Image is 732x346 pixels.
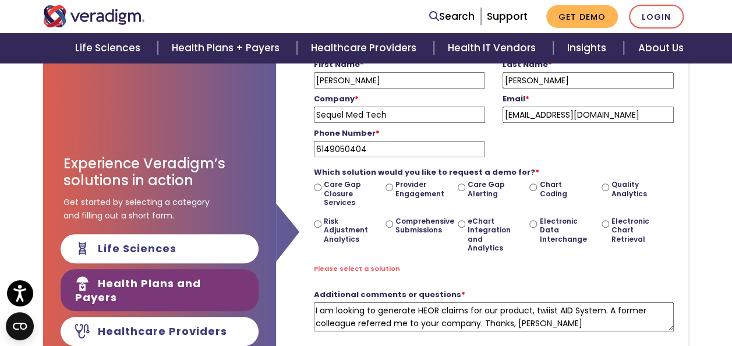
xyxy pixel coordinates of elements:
a: About Us [624,33,697,63]
label: Chart Coding [539,180,586,198]
label: Electronic Chart Retrieval [611,217,658,244]
label: Care Gap Closure Services [324,180,370,207]
a: Life Sciences [61,33,158,63]
input: firstlastname@website.com [503,107,674,123]
label: Care Gap Alerting [468,180,514,198]
label: Please select a solution [314,264,400,274]
strong: Company [314,93,359,104]
label: Risk Adjustment Analytics [324,217,370,244]
input: First Name [314,72,485,89]
strong: Additional comments or questions [314,289,465,300]
strong: Phone Number [314,128,380,139]
a: Login [629,5,684,29]
strong: First Name [314,59,364,70]
strong: Which solution would you like to request a demo for? [314,167,539,178]
a: Healthcare Providers [297,33,433,63]
label: eChart Integration and Analytics [468,217,514,253]
input: Last Name [503,72,674,89]
img: Veradigm logo [43,5,145,27]
label: Electronic Data Interchange [539,217,586,244]
a: Get Demo [546,5,618,28]
a: Support [487,9,528,23]
strong: Email [503,93,529,104]
label: Provider Engagement [395,180,442,198]
label: Comprehensive Submissions [395,217,442,235]
a: Insights [553,33,624,63]
input: Phone Number [314,141,485,157]
h3: Experience Veradigm’s solutions in action [63,156,256,189]
span: Get started by selecting a category and filling out a short form. [63,196,210,222]
a: Health IT Vendors [434,33,553,63]
input: Company [314,107,485,123]
button: Open CMP widget [6,312,34,340]
a: Search [429,9,475,24]
strong: Last Name [503,59,552,70]
label: Quality Analytics [611,180,658,198]
a: Health Plans + Payers [158,33,297,63]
